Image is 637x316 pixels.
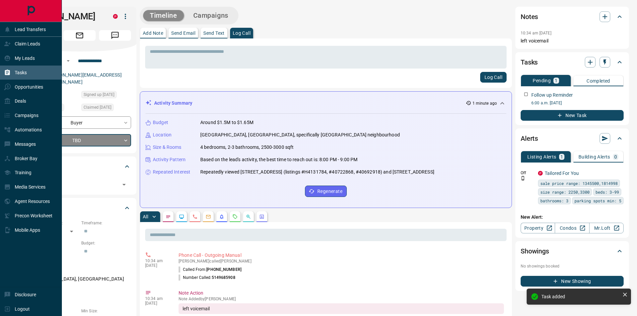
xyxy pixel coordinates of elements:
[206,214,211,219] svg: Emails
[28,159,131,175] div: Tags
[200,144,294,151] p: 4 bedrooms, 2-3 bathrooms, 2500-3000 sqft
[545,171,579,176] a: Tailored For You
[179,290,504,297] p: Note Action
[521,246,549,256] h2: Showings
[179,259,504,264] p: [PERSON_NAME] called [PERSON_NAME]
[145,301,169,306] p: [DATE]
[578,154,610,159] p: Building Alerts
[153,119,168,126] p: Budget
[64,30,96,41] span: Email
[521,11,538,22] h2: Notes
[219,214,224,219] svg: Listing Alerts
[541,294,620,299] div: Task added
[179,214,184,219] svg: Lead Browsing Activity
[206,267,241,272] span: [PHONE_NUMBER]
[153,169,190,176] p: Repeated Interest
[81,91,131,100] div: Mon Sep 29 2025
[143,10,184,21] button: Timeline
[192,214,198,219] svg: Calls
[179,267,241,273] p: Called From:
[538,171,543,176] div: property.ca
[533,78,551,83] p: Pending
[200,131,400,138] p: [GEOGRAPHIC_DATA], [GEOGRAPHIC_DATA], specifically [GEOGRAPHIC_DATA] neighbourhood
[531,92,573,99] p: Follow up Reminder
[154,100,192,107] p: Activity Summary
[521,263,624,269] p: No showings booked
[521,57,538,68] h2: Tasks
[521,9,624,25] div: Notes
[521,176,525,181] svg: Push Notification Only
[28,288,131,294] p: Motivation:
[28,11,103,22] h1: [PERSON_NAME]
[555,223,589,233] a: Condos
[521,31,551,35] p: 10:34 am [DATE]
[143,214,148,219] p: All
[171,31,195,35] p: Send Email
[113,14,118,19] div: property.ca
[305,186,347,197] button: Regenerate
[531,100,624,106] p: 6:00 a.m. [DATE]
[521,133,538,144] h2: Alerts
[28,274,131,285] p: [GEOGRAPHIC_DATA], [GEOGRAPHIC_DATA]
[28,200,131,216] div: Criteria
[119,180,129,189] button: Open
[521,214,624,221] p: New Alert:
[200,119,253,126] p: Around $1.5M to $1.65M
[81,104,131,113] div: Mon Sep 29 2025
[232,214,238,219] svg: Requests
[145,296,169,301] p: 10:34 am
[212,275,235,280] span: 5149685908
[145,258,169,263] p: 10:34 am
[233,31,250,35] p: Log Call
[521,276,624,287] button: New Showing
[84,91,114,98] span: Signed up [DATE]
[200,169,434,176] p: Repeatedly viewed [STREET_ADDRESS] (listings #H4131784, #40722868, #40692918) and [STREET_ADDRESS]
[596,189,619,195] span: beds: 3-99
[28,134,131,146] div: TBD
[560,154,563,159] p: 1
[540,180,618,187] span: sale price range: 1345500,1814998
[555,78,557,83] p: 1
[527,154,556,159] p: Listing Alerts
[187,10,235,21] button: Campaigns
[480,72,507,83] button: Log Call
[145,97,506,109] div: Activity Summary1 minute ago
[81,308,131,314] p: Min Size:
[179,303,504,314] div: left voicemail
[521,170,534,176] p: Off
[145,263,169,268] p: [DATE]
[540,197,568,204] span: bathrooms: 3
[589,223,624,233] a: Mr.Loft
[28,268,131,274] p: Areas Searched:
[246,214,251,219] svg: Opportunities
[143,31,163,35] p: Add Note
[179,252,504,259] p: Phone Call - Outgoing Manual
[179,275,235,281] p: Number Called:
[521,243,624,259] div: Showings
[203,31,225,35] p: Send Text
[46,72,122,85] a: [PERSON_NAME][EMAIL_ADDRESS][DOMAIN_NAME]
[84,104,111,111] span: Claimed [DATE]
[81,240,131,246] p: Budget:
[64,57,72,65] button: Open
[200,156,357,163] p: Based on the lead's activity, the best time to reach out is: 8:00 PM - 9:00 PM
[99,30,131,41] span: Message
[614,154,617,159] p: 0
[540,189,590,195] span: size range: 2250,3300
[521,223,555,233] a: Property
[521,110,624,121] button: New Task
[521,54,624,70] div: Tasks
[472,100,497,106] p: 1 minute ago
[179,297,504,301] p: Note Added by [PERSON_NAME]
[166,214,171,219] svg: Notes
[521,37,624,44] p: left voicemail
[153,156,186,163] p: Activity Pattern
[153,144,182,151] p: Size & Rooms
[259,214,264,219] svg: Agent Actions
[153,131,172,138] p: Location
[28,116,131,129] div: Buyer
[587,79,610,83] p: Completed
[574,197,621,204] span: parking spots min: 5
[521,130,624,146] div: Alerts
[81,220,131,226] p: Timeframe:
